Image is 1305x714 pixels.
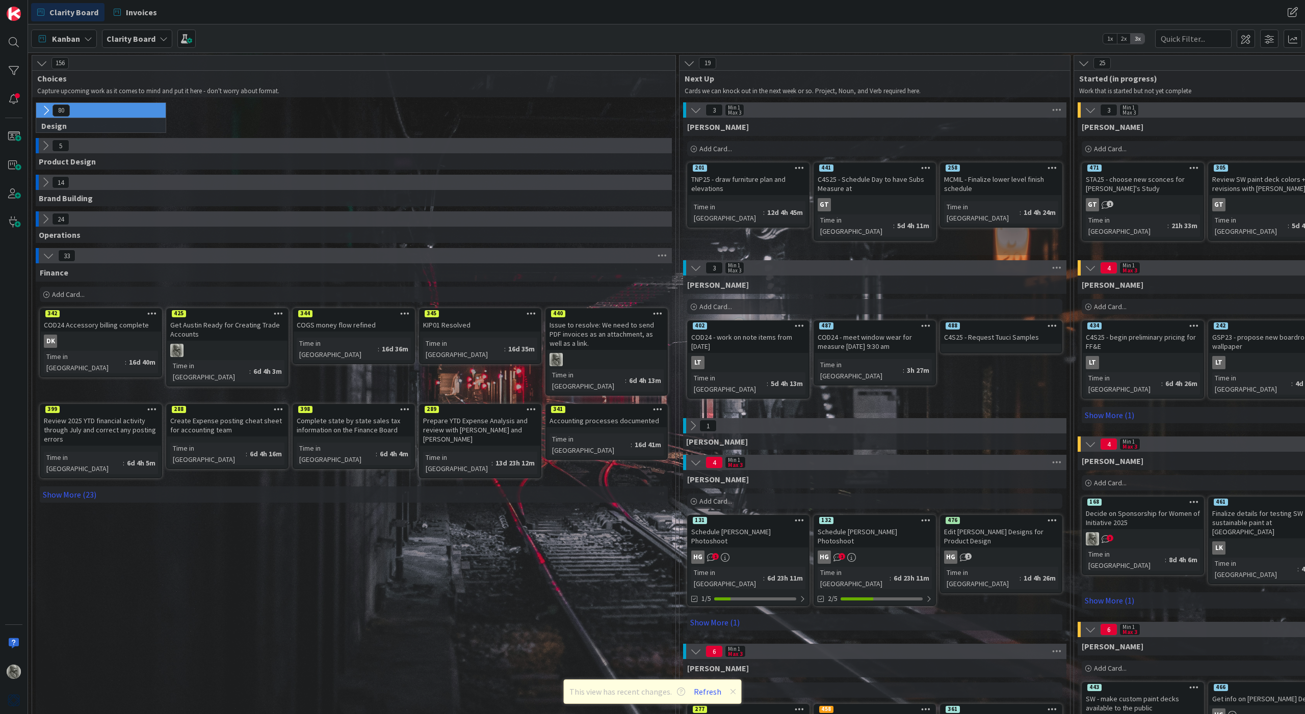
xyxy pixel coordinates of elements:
div: GT [1212,198,1225,211]
div: HG [815,551,935,564]
div: Time in [GEOGRAPHIC_DATA] [944,567,1020,589]
span: 1 [839,553,845,560]
div: 488 [946,322,960,329]
div: Time in [GEOGRAPHIC_DATA] [423,338,504,360]
span: 1x [1103,34,1117,44]
div: 341Accounting processes documented [546,405,667,427]
a: 398Complete state by state sales tax information on the Finance BoardTime in [GEOGRAPHIC_DATA]:6d... [293,404,415,469]
div: Issue to resolve: We need to send PDF invoices as an attachment, as well as a link. [546,318,667,350]
div: PA [546,353,667,366]
div: 361 [941,705,1061,714]
div: 402COD24 - work on note items from [DATE] [688,321,808,353]
div: LT [1212,356,1225,369]
span: Add Card... [1094,478,1127,487]
div: Time in [GEOGRAPHIC_DATA] [1212,214,1288,237]
div: 425Get Austin Ready for Creating Trade Accounts [167,309,288,341]
div: 16d 40m [126,356,158,368]
span: 14 [52,176,69,188]
div: 434C4S25 - begin preliminary pricing for FF&E [1083,321,1203,353]
div: 398 [294,405,414,414]
div: C4S25 - begin preliminary pricing for FF&E [1083,331,1203,353]
div: Time in [GEOGRAPHIC_DATA] [1086,214,1167,237]
div: 277 [688,705,808,714]
span: : [763,572,765,584]
span: : [631,439,632,450]
img: PA [550,353,563,366]
span: : [246,448,247,459]
div: 131Schedule [PERSON_NAME] Photoshoot [688,516,808,547]
div: Edit [PERSON_NAME] Designs for Product Design [941,525,1061,547]
a: Invoices [108,3,163,21]
button: Refresh [690,685,725,698]
div: Time in [GEOGRAPHIC_DATA] [818,214,893,237]
div: DK [41,335,161,348]
div: Schedule [PERSON_NAME] Photoshoot [688,525,808,547]
div: 440 [551,310,565,317]
a: 440Issue to resolve: We need to send PDF invoices as an attachment, as well as a link.PATime in [... [545,308,668,396]
div: Prepare YTD Expense Analysis and review with [PERSON_NAME] and [PERSON_NAME] [420,414,540,446]
span: : [123,457,124,469]
div: LK [1212,541,1225,555]
span: : [767,378,768,389]
span: Gina [1082,122,1143,132]
div: DK [44,335,57,348]
p: Cards we can knock out in the next week or so. Project, Noun, and Verb required here. [685,87,1058,95]
div: 132 [815,516,935,525]
div: 3h 27m [904,365,932,376]
div: 6d 4h 5m [124,457,158,469]
div: COD24 Accessory billing complete [41,318,161,332]
div: Time in [GEOGRAPHIC_DATA] [550,433,631,456]
span: Clarity Board [49,6,98,18]
a: 434C4S25 - begin preliminary pricing for FF&ELTTime in [GEOGRAPHIC_DATA]:6d 4h 26m [1082,320,1204,399]
div: Schedule [PERSON_NAME] Photoshoot [815,525,935,547]
div: 21h 33m [1169,220,1200,231]
div: 16d 35m [506,343,537,354]
span: : [890,572,891,584]
div: 242 [1214,322,1228,329]
div: COD24 - work on note items from [DATE] [688,331,808,353]
p: Capture upcoming work as it comes to mind and put it here - don't worry about format. [37,87,663,95]
div: 6d 23h 11m [891,572,932,584]
span: 1/5 [701,593,711,604]
span: Brand Building [39,193,93,203]
span: 1 [712,553,719,560]
img: avatar [7,693,21,707]
a: 289Prepare YTD Expense Analysis and review with [PERSON_NAME] and [PERSON_NAME]Time in [GEOGRAPHI... [419,404,541,478]
div: C4S25 - Schedule Day to have Subs Measure at [815,173,935,195]
a: 487COD24 - meet window wear for measure [DATE] 9:30 amTime in [GEOGRAPHIC_DATA]:3h 27m [814,320,936,386]
span: : [1297,563,1299,574]
span: Add Card... [52,290,85,299]
span: 3 [706,262,723,274]
div: 476Edit [PERSON_NAME] Designs for Product Design [941,516,1061,547]
div: Time in [GEOGRAPHIC_DATA] [818,359,903,381]
img: PA [7,665,21,679]
span: Add Card... [699,144,732,153]
img: PA [170,344,184,357]
div: Get Austin Ready for Creating Trade Accounts [167,318,288,341]
div: LT [691,356,704,369]
div: COGS money flow refined [294,318,414,332]
span: Next Up [685,73,1057,84]
div: Min 1 [728,105,740,110]
div: 201 [688,163,808,173]
a: 399Review 2025 YTD financial activity through July and correct any posting errorsTime in [GEOGRAP... [40,404,162,478]
a: 342COD24 Accessory billing completeDKTime in [GEOGRAPHIC_DATA]:16d 40m [40,308,162,377]
div: 1d 4h 26m [1021,572,1058,584]
div: GT [1083,198,1203,211]
a: 441C4S25 - Schedule Day to have Subs Measure atGTTime in [GEOGRAPHIC_DATA]:5d 4h 11m [814,162,936,241]
div: 487COD24 - meet window wear for measure [DATE] 9:30 am [815,321,935,353]
span: 25 [1093,57,1111,69]
div: Time in [GEOGRAPHIC_DATA] [1212,558,1297,580]
a: 488C4S25 - Request Tuuci Samples [940,320,1062,353]
div: Time in [GEOGRAPHIC_DATA] [423,452,491,474]
div: Accounting processes documented [546,414,667,427]
span: 3 [1100,104,1117,116]
span: 4 [1100,262,1117,274]
span: : [625,375,627,386]
div: Time in [GEOGRAPHIC_DATA] [297,338,378,360]
div: 466 [1214,684,1228,691]
div: 5d 4h 11m [895,220,932,231]
a: 341Accounting processes documentedTime in [GEOGRAPHIC_DATA]:16d 41m [545,404,668,460]
div: 434 [1083,321,1203,331]
div: 6d 4h 13m [627,375,664,386]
